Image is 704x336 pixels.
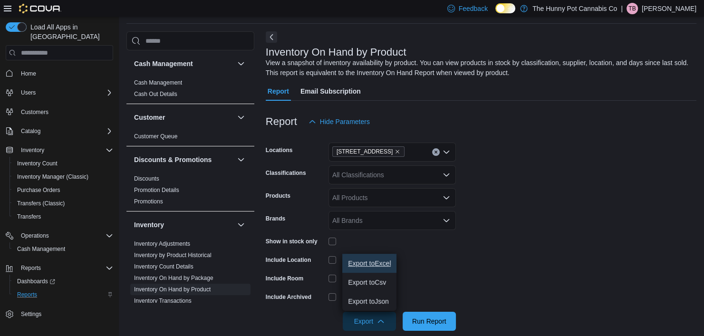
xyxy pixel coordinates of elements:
a: Cash Management [13,243,69,255]
a: Inventory Adjustments [134,240,190,247]
button: Operations [17,230,53,241]
span: Customers [21,108,48,116]
button: Next [266,31,277,43]
div: Discounts & Promotions [126,173,254,211]
p: The Hunny Pot Cannabis Co [532,3,617,14]
span: Operations [17,230,113,241]
span: Inventory Manager (Classic) [13,171,113,182]
button: Export toJson [342,292,396,311]
span: Catalog [21,127,40,135]
button: Clear input [432,148,440,156]
a: Discounts [134,175,159,182]
img: Cova [19,4,61,13]
button: Inventory [17,144,48,156]
label: Show in stock only [266,238,318,245]
span: Catalog [17,125,113,137]
button: Transfers (Classic) [10,197,117,210]
label: Include Archived [266,293,311,301]
a: Reports [13,289,41,300]
a: Transfers (Classic) [13,198,68,209]
span: Inventory [17,144,113,156]
span: Home [21,70,36,77]
label: Products [266,192,290,200]
button: Discounts & Promotions [235,154,247,165]
button: Home [2,66,117,80]
a: Customers [17,106,52,118]
span: Customers [17,106,113,118]
h3: Cash Management [134,59,193,68]
a: Inventory by Product Historical [134,252,212,259]
a: Inventory Manager (Classic) [13,171,92,182]
button: Export [343,312,396,331]
button: Settings [2,307,117,321]
button: Inventory Count [10,157,117,170]
a: Inventory On Hand by Product [134,286,211,293]
a: Purchase Orders [13,184,64,196]
button: Catalog [2,125,117,138]
button: Run Report [403,312,456,331]
button: Open list of options [443,194,450,202]
a: Promotions [134,198,163,205]
button: Cash Management [134,59,233,68]
div: Cash Management [126,77,254,104]
button: Inventory [134,220,233,230]
button: Catalog [17,125,44,137]
a: Cash Management [134,79,182,86]
span: Settings [17,308,113,320]
h3: Customer [134,113,165,122]
span: Transfers (Classic) [17,200,65,207]
a: Settings [17,308,45,320]
button: Reports [2,261,117,275]
span: Run Report [412,317,446,326]
button: Inventory [2,144,117,157]
label: Brands [266,215,285,222]
button: Open list of options [443,171,450,179]
span: Discounts [134,175,159,182]
span: Hide Parameters [320,117,370,126]
input: Dark Mode [495,3,515,13]
button: Customer [235,112,247,123]
span: Inventory Count Details [134,263,193,270]
span: Purchase Orders [13,184,113,196]
span: Home [17,67,113,79]
span: Inventory [21,146,44,154]
button: Inventory [235,219,247,230]
button: Users [2,86,117,99]
button: Reports [17,262,45,274]
label: Include Room [266,275,303,282]
span: Inventory Manager (Classic) [17,173,88,181]
span: Reports [13,289,113,300]
label: Include Location [266,256,311,264]
button: Discounts & Promotions [134,155,233,164]
span: Cash Management [134,79,182,86]
span: Cash Out Details [134,90,177,98]
a: Inventory Transactions [134,298,192,304]
span: Inventory Count [13,158,113,169]
span: Dashboards [13,276,113,287]
button: Operations [2,229,117,242]
span: Export to Excel [348,259,391,267]
button: Users [17,87,39,98]
h3: Inventory On Hand by Product [266,47,406,58]
span: Export to Csv [348,278,391,286]
a: Dashboards [10,275,117,288]
a: Customer Queue [134,133,177,140]
a: Inventory On Hand by Package [134,275,213,281]
button: Customers [2,105,117,119]
button: Cash Management [235,58,247,69]
span: [STREET_ADDRESS] [337,147,393,156]
div: View a snapshot of inventory availability by product. You can view products in stock by classific... [266,58,692,78]
a: Transfers [13,211,45,222]
span: Reports [17,291,37,298]
h3: Inventory [134,220,164,230]
span: Email Subscription [300,82,361,101]
span: 5754 Hazeldean Rd [332,146,405,157]
span: Inventory Adjustments [134,240,190,248]
h3: Discounts & Promotions [134,155,212,164]
button: Inventory Manager (Classic) [10,170,117,183]
span: TB [628,3,636,14]
span: Inventory Transactions [134,297,192,305]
